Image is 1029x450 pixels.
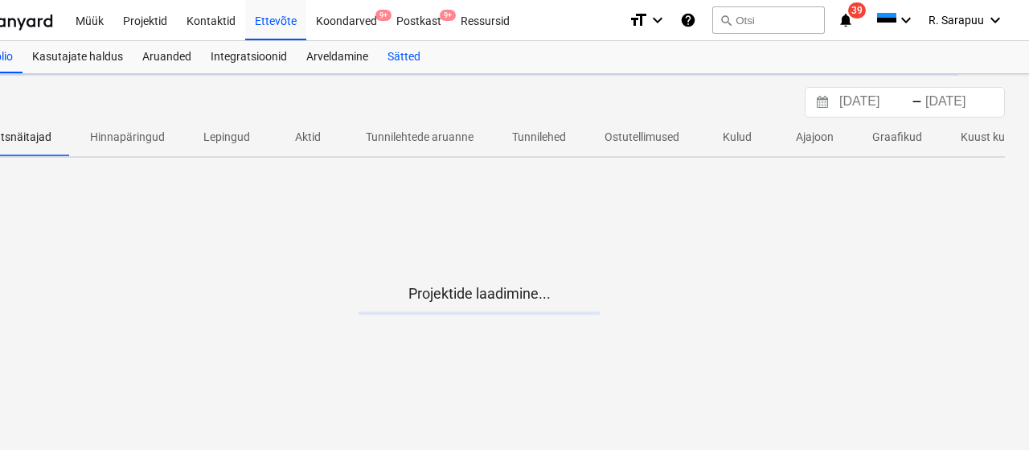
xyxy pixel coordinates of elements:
i: keyboard_arrow_down [648,10,667,30]
span: R. Sarapuu [929,14,984,27]
p: Ajajoon [795,129,834,146]
p: Lepingud [203,129,250,146]
i: Abikeskus [680,10,696,30]
span: 39 [848,2,866,19]
p: Tunnilehed [512,129,566,146]
span: 9+ [440,10,456,21]
i: keyboard_arrow_down [986,10,1005,30]
i: notifications [838,10,854,30]
a: Aruanded [133,41,201,73]
p: Hinnapäringud [90,129,165,146]
iframe: Chat Widget [949,373,1029,450]
p: Ostutellimused [605,129,679,146]
p: Aktid [289,129,327,146]
i: format_size [629,10,648,30]
a: Sätted [378,41,430,73]
button: Interact with the calendar and add the check-in date for your trip. [809,93,836,112]
a: Arveldamine [297,41,378,73]
button: Otsi [712,6,825,34]
a: Integratsioonid [201,41,297,73]
i: keyboard_arrow_down [896,10,916,30]
span: search [719,14,732,27]
a: Kasutajate haldus [23,41,133,73]
p: Kulud [718,129,756,146]
p: Tunnilehtede aruanne [366,129,474,146]
input: Lõpp [922,91,1004,114]
span: 9+ [375,10,392,21]
div: - [912,97,922,107]
p: Graafikud [872,129,922,146]
p: Projektide laadimine... [359,284,600,303]
input: Algus [836,91,918,114]
p: Kuust kuusse [961,129,1028,146]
